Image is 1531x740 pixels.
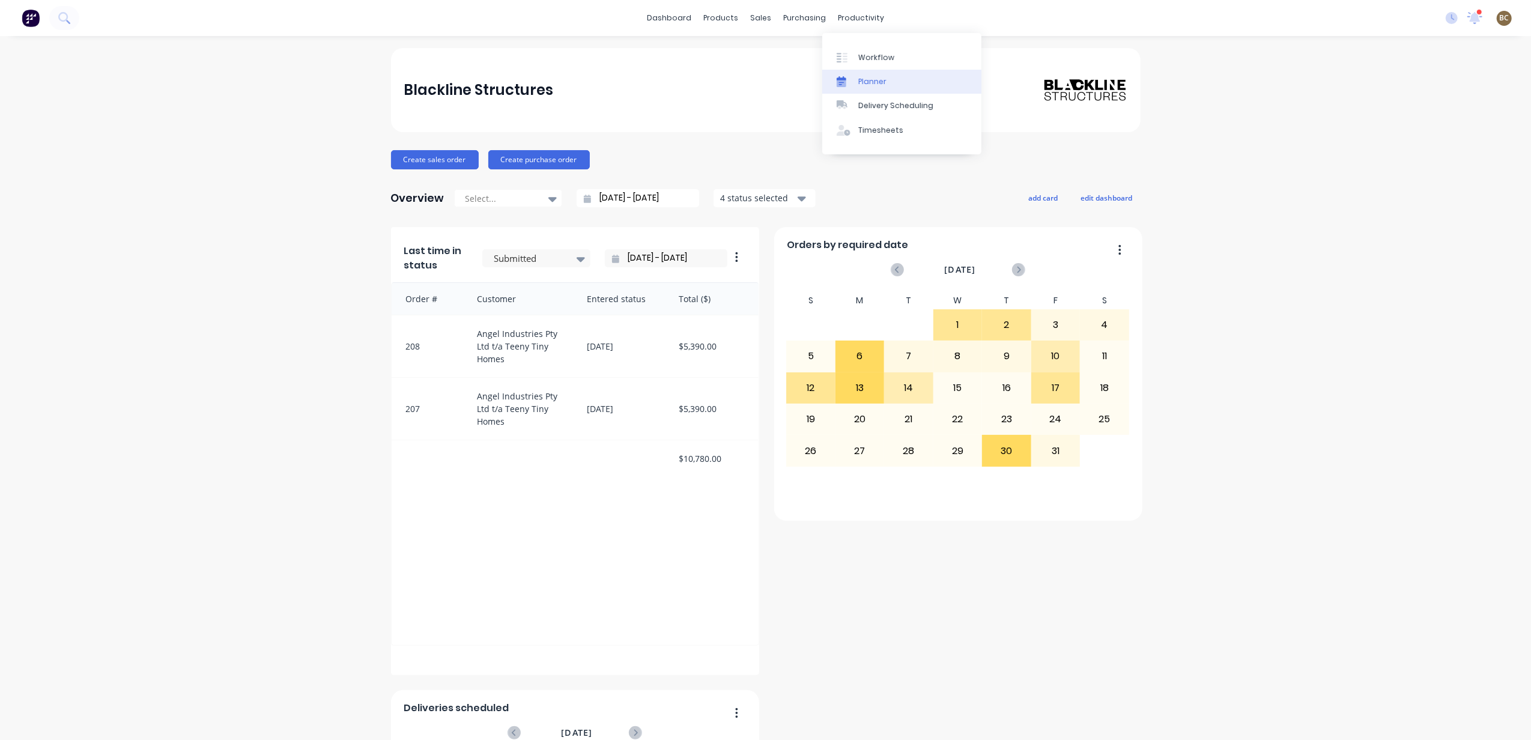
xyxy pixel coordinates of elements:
[787,238,908,252] span: Orders by required date
[1031,292,1081,309] div: F
[1081,310,1129,340] div: 4
[1032,373,1080,403] div: 17
[983,341,1031,371] div: 9
[667,283,759,315] div: Total ($)
[786,292,835,309] div: S
[465,378,575,440] div: Angel Industries Pty Ltd t/a Teeny Tiny Homes
[835,292,885,309] div: M
[983,404,1031,434] div: 23
[575,283,667,315] div: Entered status
[983,373,1031,403] div: 16
[714,189,816,207] button: 4 status selected
[667,440,759,477] div: $10,780.00
[934,404,982,434] div: 22
[404,701,509,715] span: Deliveries scheduled
[1081,404,1129,434] div: 25
[822,70,981,94] a: Planner
[832,9,890,27] div: productivity
[858,76,887,87] div: Planner
[465,283,575,315] div: Customer
[1080,292,1129,309] div: S
[575,378,667,440] div: [DATE]
[404,244,468,273] span: Last time in status
[777,9,832,27] div: purchasing
[667,378,759,440] div: $5,390.00
[22,9,40,27] img: Factory
[744,9,777,27] div: sales
[836,341,884,371] div: 6
[697,9,744,27] div: products
[858,52,894,63] div: Workflow
[858,100,933,111] div: Delivery Scheduling
[934,373,982,403] div: 15
[822,45,981,69] a: Workflow
[1032,310,1080,340] div: 3
[885,373,933,403] div: 14
[836,373,884,403] div: 13
[1073,190,1141,205] button: edit dashboard
[1021,190,1066,205] button: add card
[392,315,465,377] div: 208
[982,292,1031,309] div: T
[885,404,933,434] div: 21
[934,435,982,466] div: 29
[858,125,903,136] div: Timesheets
[884,292,933,309] div: T
[619,249,723,267] input: Filter by date
[391,186,444,210] div: Overview
[885,341,933,371] div: 7
[575,315,667,377] div: [DATE]
[983,435,1031,466] div: 30
[720,192,796,204] div: 4 status selected
[822,94,981,118] a: Delivery Scheduling
[1500,13,1509,23] span: BC
[787,373,835,403] div: 12
[391,150,479,169] button: Create sales order
[1032,404,1080,434] div: 24
[983,310,1031,340] div: 2
[1043,78,1127,102] img: Blackline Structures
[787,404,835,434] div: 19
[836,404,884,434] div: 20
[667,315,759,377] div: $5,390.00
[836,435,884,466] div: 27
[465,315,575,377] div: Angel Industries Pty Ltd t/a Teeny Tiny Homes
[1032,435,1080,466] div: 31
[641,9,697,27] a: dashboard
[561,726,592,739] span: [DATE]
[933,292,983,309] div: W
[1032,341,1080,371] div: 10
[787,435,835,466] div: 26
[404,78,553,102] div: Blackline Structures
[787,341,835,371] div: 5
[1081,373,1129,403] div: 18
[885,435,933,466] div: 28
[392,283,465,315] div: Order #
[1081,341,1129,371] div: 11
[944,263,975,276] span: [DATE]
[488,150,590,169] button: Create purchase order
[822,118,981,142] a: Timesheets
[934,310,982,340] div: 1
[934,341,982,371] div: 8
[392,378,465,440] div: 207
